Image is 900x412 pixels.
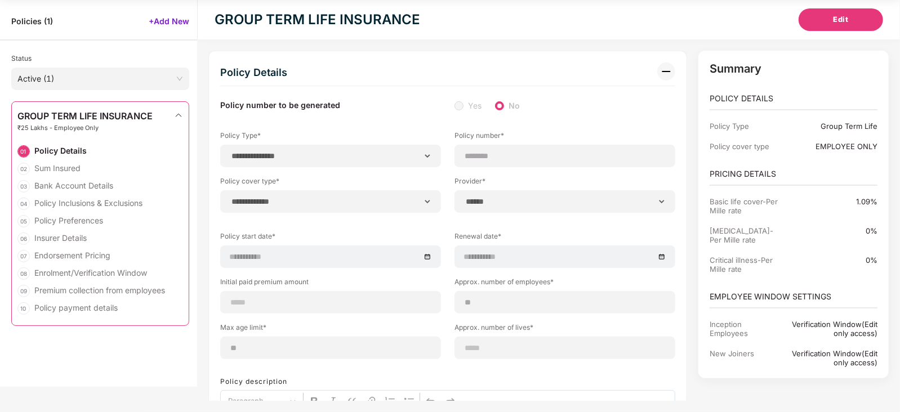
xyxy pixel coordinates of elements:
div: [MEDICAL_DATA]-Per Mille rate [710,226,779,244]
div: 1.09% [779,197,877,206]
p: POLICY DETAILS [710,92,877,105]
div: 10 [17,302,30,315]
div: Basic life cover-Per Mille rate [710,197,779,215]
label: Policy number* [455,131,675,145]
div: New Joiners [710,349,779,367]
span: Yes [464,100,486,112]
label: Renewal date* [455,231,675,245]
div: Inception Employees [710,320,779,338]
div: Policy Details [220,62,287,83]
span: +Add New [149,16,189,26]
div: GROUP TERM LIFE INSURANCE [215,10,420,30]
p: Summary [710,62,877,75]
div: 0% [779,256,877,265]
div: Insurer Details [34,232,87,243]
div: Endorsement Pricing [34,250,110,261]
label: Provider* [455,176,675,190]
div: 09 [17,285,30,297]
label: Policy Type* [220,131,441,145]
span: GROUP TERM LIFE INSURANCE [17,111,153,121]
div: Policy Preferences [34,215,103,226]
div: Policy cover type [710,142,779,151]
div: 02 [17,163,30,175]
div: Policy Details [34,145,87,156]
label: Approx. number of employees* [455,277,675,291]
div: Sum Insured [34,163,81,173]
label: Approx. number of lives* [455,323,675,337]
div: 07 [17,250,30,262]
label: Max age limit* [220,323,441,337]
div: Policy Inclusions & Exclusions [34,198,142,208]
label: Policy cover type* [220,176,441,190]
label: Initial paid premium amount [220,277,441,291]
div: EMPLOYEE ONLY [779,142,877,151]
div: 01 [17,145,30,158]
div: Enrolment/Verification Window [34,267,147,278]
div: Bank Account Details [34,180,113,191]
button: Edit [799,8,883,31]
span: Policies ( 1 ) [11,16,53,26]
label: Policy number to be generated [220,100,340,112]
span: Status [11,54,32,62]
span: No [504,100,524,112]
label: Policy start date* [220,231,441,245]
span: Active (1) [17,70,183,87]
div: Group Term Life [779,122,877,131]
div: Policy Type [710,122,779,131]
span: Paragraph [228,395,287,408]
div: 06 [17,232,30,245]
div: Critical illness-Per Mille rate [710,256,779,274]
p: EMPLOYEE WINDOW SETTINGS [710,290,877,303]
div: Verification Window(Edit only access) [779,349,877,367]
div: 0% [779,226,877,235]
div: 04 [17,198,30,210]
p: PRICING DETAILS [710,168,877,180]
div: 03 [17,180,30,192]
img: svg+xml;base64,PHN2ZyB3aWR0aD0iMzIiIGhlaWdodD0iMzIiIHZpZXdCb3g9IjAgMCAzMiAzMiIgZmlsbD0ibm9uZSIgeG... [657,62,675,80]
div: Verification Window(Edit only access) [779,320,877,338]
button: Paragraph [223,393,301,410]
div: Policy payment details [34,302,118,313]
span: ₹25 Lakhs - Employee Only [17,124,153,132]
label: Policy description [220,377,287,386]
div: 08 [17,267,30,280]
div: Premium collection from employees [34,285,165,295]
span: Edit [834,14,849,25]
img: svg+xml;base64,PHN2ZyBpZD0iRHJvcGRvd24tMzJ4MzIiIHhtbG5zPSJodHRwOi8vd3d3LnczLm9yZy8yMDAwL3N2ZyIgd2... [174,111,183,120]
div: 05 [17,215,30,227]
